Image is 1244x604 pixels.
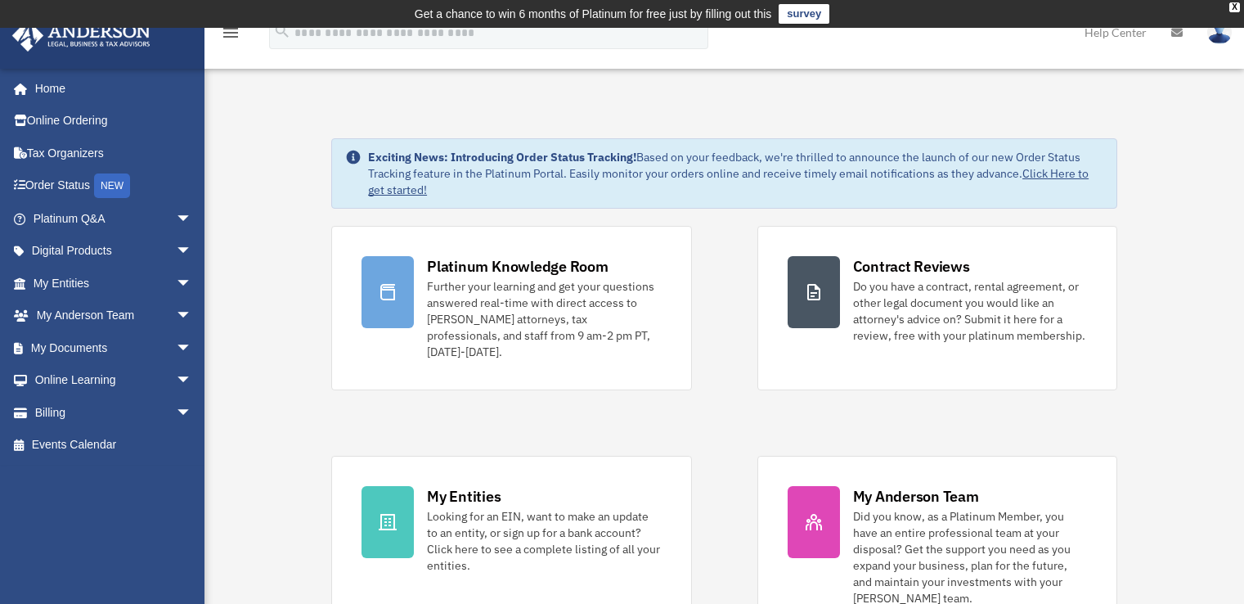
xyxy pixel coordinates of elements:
a: Order StatusNEW [11,169,217,203]
a: My Anderson Teamarrow_drop_down [11,300,217,332]
a: Billingarrow_drop_down [11,396,217,429]
a: Platinum Q&Aarrow_drop_down [11,202,217,235]
div: Further your learning and get your questions answered real-time with direct access to [PERSON_NAM... [427,278,661,360]
div: Looking for an EIN, want to make an update to an entity, or sign up for a bank account? Click her... [427,508,661,574]
a: Platinum Knowledge Room Further your learning and get your questions answered real-time with dire... [331,226,691,390]
div: My Entities [427,486,501,507]
span: arrow_drop_down [176,396,209,430]
a: Tax Organizers [11,137,217,169]
a: My Documentsarrow_drop_down [11,331,217,364]
span: arrow_drop_down [176,267,209,300]
div: close [1229,2,1240,12]
div: Platinum Knowledge Room [427,256,609,277]
a: survey [779,4,829,24]
a: Click Here to get started! [368,166,1089,197]
img: User Pic [1207,20,1232,44]
span: arrow_drop_down [176,331,209,365]
div: Contract Reviews [853,256,970,277]
i: search [273,22,291,40]
a: Home [11,72,209,105]
div: Based on your feedback, we're thrilled to announce the launch of our new Order Status Tracking fe... [368,149,1103,198]
a: Online Learningarrow_drop_down [11,364,217,397]
span: arrow_drop_down [176,364,209,398]
a: Digital Productsarrow_drop_down [11,235,217,268]
strong: Exciting News: Introducing Order Status Tracking! [368,150,636,165]
span: arrow_drop_down [176,235,209,268]
div: Get a chance to win 6 months of Platinum for free just by filling out this [415,4,772,24]
span: arrow_drop_down [176,300,209,333]
span: arrow_drop_down [176,202,209,236]
a: My Entitiesarrow_drop_down [11,267,217,300]
a: Online Ordering [11,105,217,137]
a: Contract Reviews Do you have a contract, rental agreement, or other legal document you would like... [757,226,1117,390]
div: My Anderson Team [853,486,979,507]
img: Anderson Advisors Platinum Portal [7,20,155,52]
a: Events Calendar [11,429,217,462]
div: NEW [94,174,130,198]
div: Do you have a contract, rental agreement, or other legal document you would like an attorney's ad... [853,278,1087,344]
a: menu [221,29,240,43]
i: menu [221,23,240,43]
